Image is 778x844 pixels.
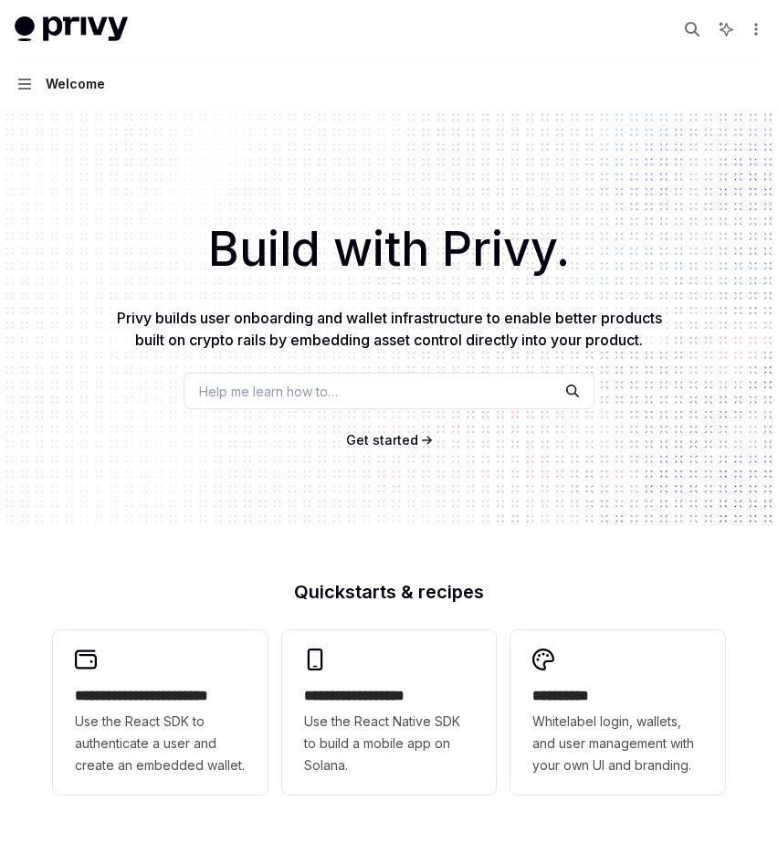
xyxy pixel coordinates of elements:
button: More actions [745,16,763,42]
span: Use the React SDK to authenticate a user and create an embedded wallet. [75,711,246,776]
h1: Build with Privy. [29,214,749,285]
img: light logo [15,16,128,42]
span: Privy builds user onboarding and wallet infrastructure to enable better products built on crypto ... [117,309,662,349]
a: **** *****Whitelabel login, wallets, and user management with your own UI and branding. [510,630,725,795]
span: Use the React Native SDK to build a mobile app on Solana. [304,711,475,776]
span: Get started [346,432,418,448]
span: Help me learn how to… [199,382,338,401]
span: Whitelabel login, wallets, and user management with your own UI and branding. [532,711,703,776]
a: Get started [346,431,418,449]
a: **** **** **** ***Use the React Native SDK to build a mobile app on Solana. [282,630,497,795]
h2: Quickstarts & recipes [53,583,725,601]
div: Welcome [46,73,105,95]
